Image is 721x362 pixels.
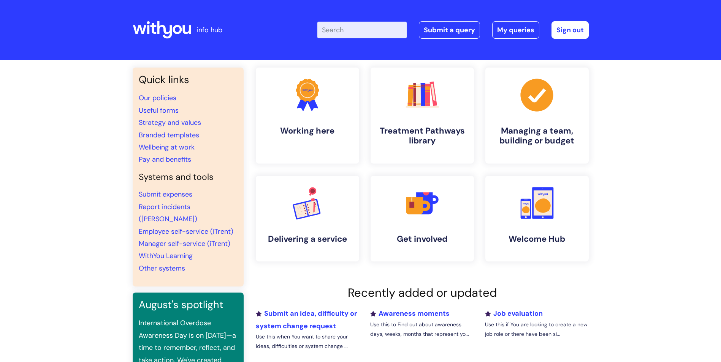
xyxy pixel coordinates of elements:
[377,126,468,146] h4: Treatment Pathways library
[317,22,407,38] input: Search
[139,143,195,152] a: Wellbeing at work
[262,234,353,244] h4: Delivering a service
[139,239,230,248] a: Manager self-service (iTrent)
[262,126,353,136] h4: Working here
[491,234,583,244] h4: Welcome Hub
[377,234,468,244] h4: Get involved
[139,93,176,102] a: Our policies
[492,21,539,39] a: My queries
[317,21,589,39] div: | -
[371,68,474,164] a: Treatment Pathways library
[256,286,589,300] h2: Recently added or updated
[419,21,480,39] a: Submit a query
[139,118,201,127] a: Strategy and values
[139,172,238,183] h4: Systems and tools
[139,299,238,311] h3: August's spotlight
[139,251,193,260] a: WithYou Learning
[256,176,359,261] a: Delivering a service
[485,320,588,339] p: Use this if You are looking to create a new job role or there have been si...
[139,74,238,86] h3: Quick links
[485,309,543,318] a: Job evaluation
[485,176,589,261] a: Welcome Hub
[485,68,589,164] a: Managing a team, building or budget
[139,264,185,273] a: Other systems
[139,227,233,236] a: Employee self-service (iTrent)
[139,131,199,140] a: Branded templates
[197,24,222,36] p: info hub
[139,190,192,199] a: Submit expenses
[551,21,589,39] a: Sign out
[139,155,191,164] a: Pay and benefits
[370,309,450,318] a: Awareness moments
[256,309,357,330] a: Submit an idea, difficulty or system change request
[139,106,179,115] a: Useful forms
[370,320,474,339] p: Use this to Find out about awareness days, weeks, months that represent yo...
[371,176,474,261] a: Get involved
[256,332,359,351] p: Use this when You want to share your ideas, difficulties or system change ...
[256,68,359,164] a: Working here
[491,126,583,146] h4: Managing a team, building or budget
[139,202,197,223] a: Report incidents ([PERSON_NAME])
